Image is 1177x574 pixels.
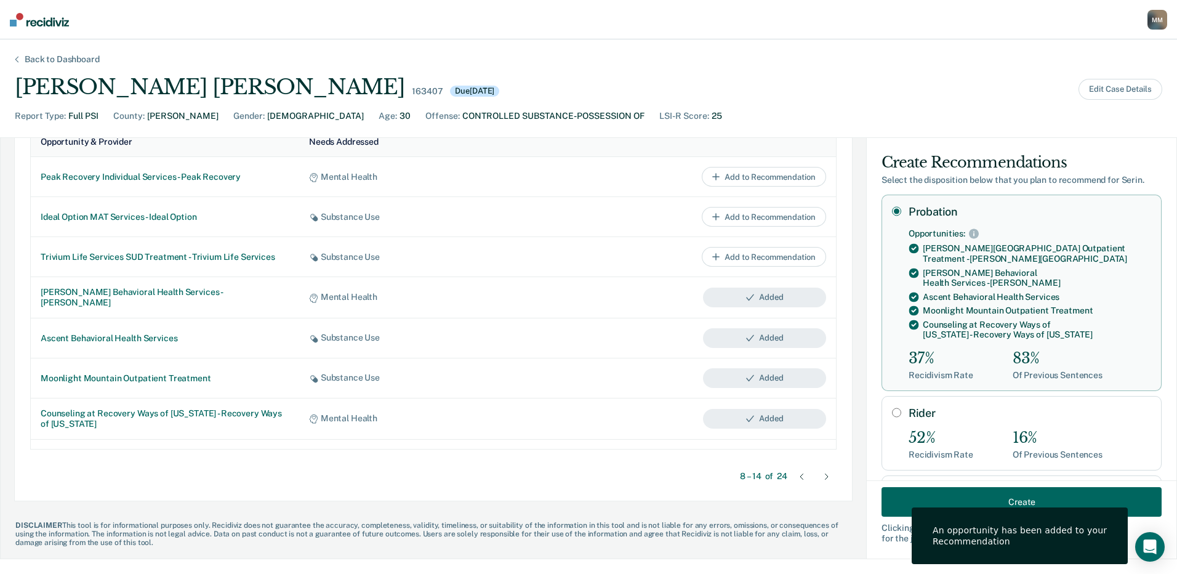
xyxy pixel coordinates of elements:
[113,110,145,123] div: County :
[882,174,1162,185] div: Select the disposition below that you plan to recommend for Serin .
[909,429,973,447] div: 52%
[41,252,289,262] div: Trivium Life Services SUD Treatment - Trivium Life Services
[1,521,866,548] div: This tool is for informational purposes only. Recidiviz does not guarantee the accuracy, complete...
[909,350,973,368] div: 37%
[1013,450,1103,460] div: Of Previous Sentences
[462,110,645,123] div: CONTROLLED SUBSTANCE-POSSESSION OF
[909,370,973,381] div: Recidivism Rate
[309,373,558,383] div: Substance Use
[933,525,1107,547] div: An opportunity has been added to your Recommendation
[41,212,289,222] div: Ideal Option MAT Services - Ideal Option
[41,333,289,344] div: Ascent Behavioral Health Services
[147,110,219,123] div: [PERSON_NAME]
[923,291,1059,302] div: Ascent Behavioral Health Services
[68,110,98,123] div: Full PSI
[233,110,265,123] div: Gender :
[1013,370,1103,381] div: Of Previous Sentences
[15,75,404,100] div: [PERSON_NAME] [PERSON_NAME]
[882,523,1162,544] div: Clicking " Create " will generate a downloadable report for the judge.
[1079,79,1162,100] button: Edit Case Details
[412,86,443,97] div: 163407
[909,406,1151,420] label: Rider
[659,110,709,123] div: LSI-R Score :
[882,487,1162,517] button: Create
[1013,350,1103,368] div: 83%
[450,86,499,97] div: Due [DATE]
[703,409,826,429] button: Added
[923,305,1093,316] div: Moonlight Mountain Outpatient Treatment
[400,110,411,123] div: 30
[740,471,787,482] div: 8 – 14 24
[702,207,826,227] button: Add to Recommendation
[712,110,722,123] div: 25
[1147,10,1167,30] button: MM
[267,110,364,123] div: [DEMOGRAPHIC_DATA]
[703,288,826,307] button: Added
[765,471,774,482] span: of
[909,205,1151,219] label: Probation
[923,267,1151,288] div: [PERSON_NAME] Behavioral Health Services - [PERSON_NAME]
[10,54,114,65] div: Back to Dashboard
[309,292,558,302] div: Mental Health
[309,172,558,182] div: Mental Health
[41,287,289,308] div: [PERSON_NAME] Behavioral Health Services - [PERSON_NAME]
[10,13,69,26] img: Recidiviz
[41,172,289,182] div: Peak Recovery Individual Services - Peak Recovery
[41,373,289,384] div: Moonlight Mountain Outpatient Treatment
[41,137,132,147] div: Opportunity & Provider
[1147,10,1167,30] div: M M
[425,110,460,123] div: Offense :
[703,328,826,348] button: Added
[909,228,965,239] div: Opportunities:
[923,243,1151,264] div: [PERSON_NAME][GEOGRAPHIC_DATA] Outpatient Treatment - [PERSON_NAME][GEOGRAPHIC_DATA]
[923,319,1151,340] div: Counseling at Recovery Ways of [US_STATE] - Recovery Ways of [US_STATE]
[309,413,558,424] div: Mental Health
[909,450,973,460] div: Recidivism Rate
[309,137,379,147] div: Needs Addressed
[309,333,558,343] div: Substance Use
[702,167,826,187] button: Add to Recommendation
[41,408,289,429] div: Counseling at Recovery Ways of [US_STATE] - Recovery Ways of [US_STATE]
[15,521,62,530] span: DISCLAIMER
[309,212,558,222] div: Substance Use
[309,252,558,262] div: Substance Use
[1013,429,1103,447] div: 16%
[703,368,826,388] button: Added
[15,110,66,123] div: Report Type :
[702,247,826,267] button: Add to Recommendation
[379,110,397,123] div: Age :
[1135,532,1165,562] div: Open Intercom Messenger
[882,152,1162,172] div: Create Recommendations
